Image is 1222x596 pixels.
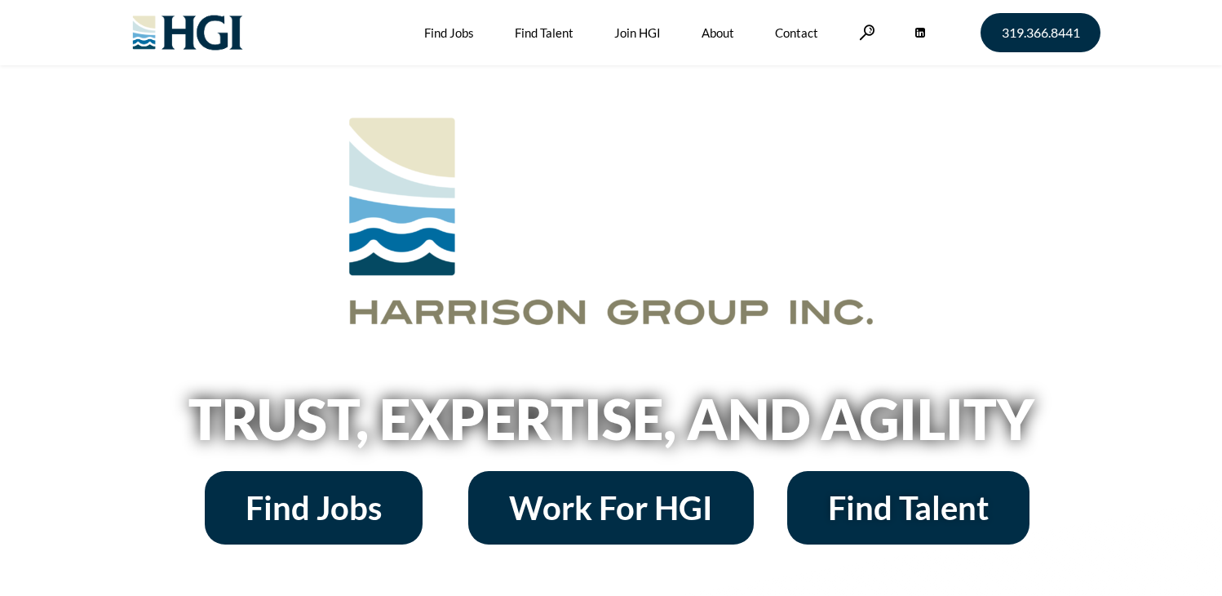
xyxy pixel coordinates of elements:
a: Search [859,24,875,40]
a: Find Jobs [205,471,423,545]
span: 319.366.8441 [1002,26,1080,39]
span: Work For HGI [509,491,713,524]
span: Find Talent [828,491,989,524]
span: Find Jobs [246,491,382,524]
a: Work For HGI [468,471,754,545]
a: Find Talent [787,471,1029,545]
a: 319.366.8441 [981,13,1100,52]
h2: Trust, Expertise, and Agility [146,391,1076,447]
